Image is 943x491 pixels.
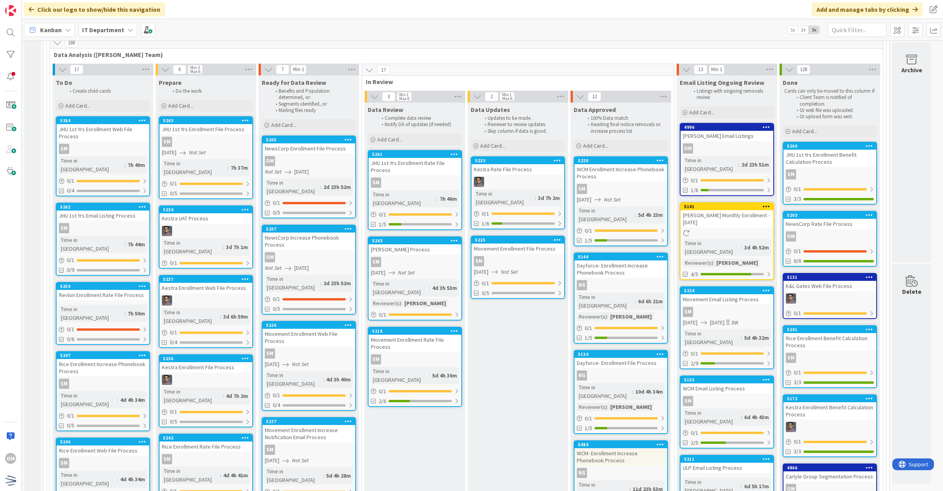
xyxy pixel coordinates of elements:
div: 2d 23h 51m [739,160,771,169]
div: SM [369,354,461,365]
span: 0 / 1 [170,259,177,267]
div: 5234Kestra UAT Process [160,206,252,224]
div: 0/1 [369,310,461,320]
div: NewsCorp Rate File Process [783,219,876,229]
i: Not Set [604,196,621,203]
div: 5203NewsCorp Rate File Process [783,212,876,229]
div: 5233 [475,158,564,163]
span: 1/8 [691,186,698,194]
div: [PERSON_NAME] Process [369,244,461,255]
div: 5084WCM- Enrollment Increase Phonebook Process [574,441,667,465]
span: [DATE] [294,168,309,176]
div: JHU 1st Yrs Enrollment Rate File Process [369,158,461,175]
span: 0 / 1 [794,247,801,255]
span: 0 / 1 [585,227,592,235]
div: 0/1 [160,179,252,189]
div: 0/1 [57,411,149,421]
div: 0/1 [574,323,667,333]
div: 5134Dayforce- Enrollment File Process [574,351,667,368]
div: OM [783,231,876,242]
div: OM [683,143,693,154]
span: 1/5 [585,236,592,245]
div: [PERSON_NAME] [714,258,760,267]
span: Data Updates [471,106,510,114]
div: 5d 4h 23m [636,211,665,219]
div: 5243[PERSON_NAME] Process [369,237,461,255]
div: 5218Movement Enrollment Rate File Process [369,328,461,352]
li: Updates to be made. [480,115,564,121]
img: CS [162,375,172,385]
div: 5263JHU 1st Yrs Enrollment File Process [160,117,252,134]
div: 0/1 [369,210,461,220]
div: 7h 40m [126,161,147,169]
div: 5224Movement Email Listing Process [681,287,773,304]
span: [DATE] [577,196,591,204]
div: 5236Kestra Enrollment File Process [160,355,252,372]
div: 5261 [369,151,461,158]
span: Ready for Data Review [262,79,326,86]
div: CS [160,226,252,236]
div: 0/1 [681,176,773,185]
div: 5133WCM Email Listing Process [681,376,773,394]
div: NewsCorp Enrollment File Process [262,143,355,154]
span: : [738,160,739,169]
span: Data Review [368,106,403,114]
div: 5141 [684,204,773,209]
div: 5144 [574,253,667,260]
div: 0/1 [160,328,252,337]
div: SM [59,223,69,233]
li: 100% Data match [583,115,667,121]
span: Add Card... [271,121,296,128]
div: Time in [GEOGRAPHIC_DATA] [577,206,635,224]
div: 5262 [60,204,149,210]
div: 5263 [163,118,252,123]
div: 5172 [783,395,876,402]
div: 5227Movement Enrollment Increase Notification Email Process [262,418,355,442]
div: Time in [GEOGRAPHIC_DATA] [265,178,320,196]
div: Movement Enrollment File Process [472,244,564,254]
div: 5228 [578,158,667,163]
li: Do the work [168,88,252,94]
div: 5241Rice Enrollment Benefit Calculation Process [783,326,876,350]
div: 0/1 [472,278,564,288]
div: Click our logo to show/hide this navigation [24,2,165,16]
li: Or web file was uploaded. [792,107,876,114]
div: 0/1 [57,176,149,186]
img: CS [162,295,172,306]
div: 3d 7h 2m [536,194,562,202]
div: Time in [GEOGRAPHIC_DATA] [683,156,738,173]
div: NG [574,468,667,478]
div: 7h 37m [229,163,250,172]
span: 13 [694,65,707,74]
div: 5241 [783,326,876,333]
span: 2 [485,92,498,101]
span: In Review [366,78,664,86]
div: 0/1 [783,184,876,194]
div: SM [162,137,172,147]
div: 5264 [57,117,149,124]
span: 1/6 [482,220,489,228]
div: 5228WCM Enrollment Increase Phonebook Process [574,157,667,181]
div: SM [262,445,355,455]
span: 6 [173,65,186,74]
span: 0 / 1 [170,180,177,188]
div: 5243 [369,237,461,244]
div: 2d 23h 52m [321,183,353,191]
div: 0/1 [574,414,667,423]
div: 5205NewsCorp Enrollment File Process [262,136,355,154]
div: 0/1 [262,390,355,400]
li: Skip column if data is good. [480,128,564,134]
div: 5141[PERSON_NAME] Monthly Enrollment - [DATE] [681,203,773,227]
div: 5260 [783,143,876,150]
div: 0/1 [783,308,876,318]
div: 5237Kestra Enrollment Web File Process [160,276,252,293]
div: Kestra UAT Process [160,213,252,224]
span: 3 [382,92,395,101]
div: [PERSON_NAME] Monthly Enrollment - [DATE] [681,210,773,227]
div: 5211ULP Email Listing Process [681,456,773,473]
div: SM [577,184,587,194]
span: Data Analysis (Carin Team) [54,51,873,59]
div: OM [262,252,355,262]
div: 5246 [57,438,149,445]
div: Time in [GEOGRAPHIC_DATA] [162,238,223,256]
